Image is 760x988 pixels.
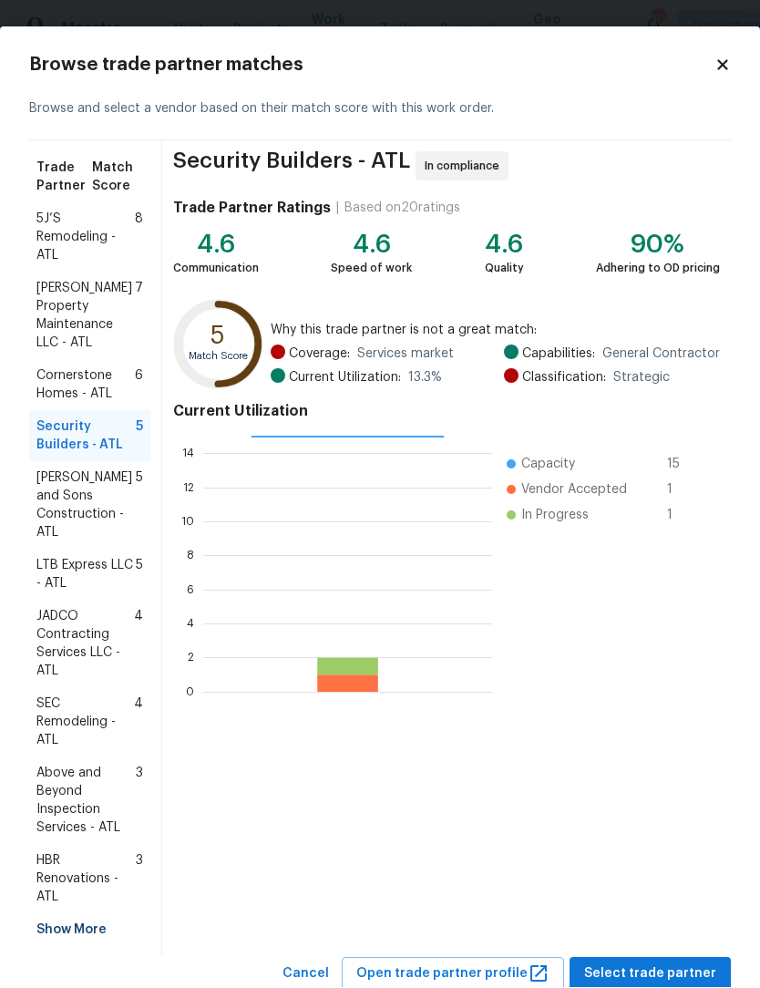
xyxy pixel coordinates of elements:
span: 5 [136,469,143,542]
span: Open trade partner profile [356,963,549,986]
span: Trade Partner [36,160,92,196]
div: 90% [596,236,720,254]
span: 5J’S Remodeling - ATL [36,211,135,265]
span: LTB Express LLC - ATL [36,557,136,593]
text: 2 [188,653,194,664]
span: 3 [136,765,143,838]
text: 5 [211,324,225,349]
span: Coverage: [289,345,350,364]
div: Show More [29,914,150,947]
span: 4 [134,695,143,750]
text: 14 [182,448,194,459]
span: 4 [134,608,143,681]
span: Cancel [282,963,329,986]
text: 8 [187,551,194,561]
span: Above and Beyond Inspection Services - ATL [36,765,136,838]
span: Current Utilization: [289,369,401,387]
span: 1 [667,481,696,499]
div: 4.6 [173,236,259,254]
text: 10 [181,517,194,528]
span: In compliance [425,158,507,176]
span: SEC Remodeling - ATL [36,695,134,750]
div: Quality [485,260,524,278]
span: [PERSON_NAME] Property Maintenance LLC - ATL [36,280,135,353]
span: Cornerstone Homes - ATL [36,367,135,404]
span: Security Builders - ATL [36,418,136,455]
span: Capacity [521,456,575,474]
text: 6 [187,584,194,595]
text: 12 [183,482,194,493]
span: Capabilities: [522,345,595,364]
text: 4 [187,619,194,630]
div: Browse and select a vendor based on their match score with this work order. [29,78,731,141]
span: General Contractor [602,345,720,364]
span: 15 [667,456,696,474]
span: Strategic [613,369,670,387]
div: Adhering to OD pricing [596,260,720,278]
span: 5 [136,418,143,455]
span: 3 [136,852,143,907]
h4: Current Utilization [173,403,720,421]
h4: Trade Partner Ratings [173,200,331,218]
span: Classification: [522,369,606,387]
text: 0 [186,686,194,697]
span: 5 [136,557,143,593]
span: Security Builders - ATL [173,152,410,181]
div: | [331,200,344,218]
span: 6 [135,367,143,404]
h2: Browse trade partner matches [29,57,714,75]
div: Speed of work [331,260,412,278]
div: 4.6 [485,236,524,254]
span: Select trade partner [584,963,716,986]
span: 1 [667,507,696,525]
span: Vendor Accepted [521,481,627,499]
span: 13.3 % [408,369,442,387]
span: In Progress [521,507,589,525]
div: 4.6 [331,236,412,254]
text: Match Score [189,352,248,362]
span: HBR Renovations - ATL [36,852,136,907]
span: Match Score [92,160,143,196]
span: Why this trade partner is not a great match: [271,322,720,340]
div: Based on 20 ratings [344,200,460,218]
span: [PERSON_NAME] and Sons Construction - ATL [36,469,136,542]
span: Services market [357,345,454,364]
span: 8 [135,211,143,265]
span: JADCO Contracting Services LLC - ATL [36,608,134,681]
span: 7 [135,280,143,353]
div: Communication [173,260,259,278]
